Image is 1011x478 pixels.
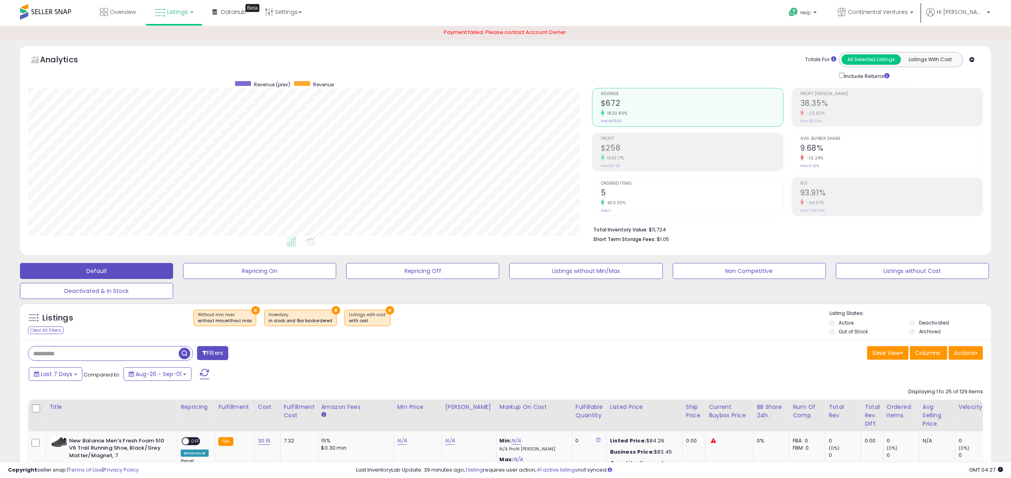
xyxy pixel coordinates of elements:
[839,319,853,326] label: Active
[686,403,702,420] div: Ship Price
[349,318,386,324] div: with cost
[686,437,699,444] div: 0.00
[68,466,102,474] a: Terms of Use
[513,456,523,464] a: N/A
[829,403,858,420] div: Total Rev.
[800,92,983,96] span: Profit [PERSON_NAME]
[949,346,983,360] button: Actions
[576,437,600,444] div: 0
[601,163,620,168] small: Prev: $17.62
[198,312,252,324] span: Without min max :
[500,437,512,444] b: Min:
[969,466,1003,474] span: 2025-09-9 04:27 GMT
[576,403,603,420] div: Fulfillable Quantity
[593,226,648,233] b: Total Inventory Value:
[865,403,880,428] div: Total Rev. Diff.
[919,319,949,326] label: Deactivated
[189,438,202,444] span: OFF
[601,143,783,154] h2: $258
[887,452,919,459] div: 0
[793,403,822,420] div: Num of Comp.
[397,403,439,411] div: Min Price
[800,143,983,154] h2: 9.68%
[901,54,960,65] button: Listings With Cost
[511,437,521,445] a: N/A
[445,403,493,411] div: [PERSON_NAME]
[910,346,947,360] button: Columns
[610,448,654,456] b: Business Price:
[356,466,1003,474] div: Last InventoryLab Update: 39 minutes ago, requires user action, not synced.
[610,437,676,444] div: $84.29
[804,200,824,206] small: -94.67%
[500,446,566,452] p: N/A Profit [PERSON_NAME]
[833,71,899,80] div: Include Returns
[397,437,407,445] a: N/A
[218,403,251,411] div: Fulfillment
[42,313,73,324] h5: Listings
[915,349,940,357] span: Columns
[218,437,233,446] small: FBA
[69,437,166,462] b: New Balance Men's Fresh Foam 510 V6 Trail Running Shoe, Black/Grey Matter/Magnet, 7
[919,328,941,335] label: Archived
[258,437,271,445] a: 30.19
[181,450,209,457] div: Amazon AI
[604,110,628,116] small: 1820.86%
[251,306,260,315] button: ×
[84,371,120,378] span: Compared to:
[29,367,82,381] button: Last 7 Days
[782,1,825,26] a: Help
[601,92,783,96] span: Revenue
[49,403,174,411] div: Title
[332,306,340,315] button: ×
[536,466,578,474] a: 41 active listings
[321,403,391,411] div: Amazon Fees
[593,224,977,234] li: $11,724
[269,312,332,324] span: Inventory :
[887,445,898,451] small: (0%)
[926,8,990,26] a: Hi [PERSON_NAME]
[829,452,861,459] div: 0
[321,411,326,418] small: Amazon Fees.
[829,445,840,451] small: (0%)
[836,263,989,279] button: Listings without Cost
[601,188,783,199] h2: 5
[258,403,277,411] div: Cost
[610,448,676,456] div: $83.45
[800,99,983,110] h2: 38.35%
[136,370,181,378] span: Aug-26 - Sep-01
[800,137,983,141] span: Avg. Buybox Share
[104,466,139,474] a: Privacy Policy
[959,437,991,444] div: 0
[610,403,679,411] div: Listed Price
[8,466,37,474] strong: Copyright
[601,208,611,213] small: Prev: 1
[346,263,499,279] button: Repricing Off
[937,8,985,16] span: Hi [PERSON_NAME]
[610,460,676,467] div: :
[800,188,983,199] h2: 93.91%
[604,200,626,206] small: 400.00%
[923,437,949,444] div: N/A
[500,403,569,411] div: Markup on Cost
[41,370,72,378] span: Last 7 Days
[349,312,386,324] span: Listings with cost :
[959,403,988,411] div: Velocity
[959,452,991,459] div: 0
[800,181,983,186] span: ROI
[887,403,916,420] div: Ordered Items
[805,56,836,64] div: Totals For
[465,466,483,474] a: 1 listing
[40,54,94,67] h5: Analytics
[20,263,173,279] button: Default
[829,437,861,444] div: 0
[800,163,819,168] small: Prev: 11.42%
[709,403,750,420] div: Current Buybox Price
[51,437,67,447] img: 41ZcYuxF-oL._SL40_.jpg
[610,437,646,444] b: Listed Price:
[601,137,783,141] span: Profit
[923,403,952,428] div: Avg Selling Price
[867,346,909,360] button: Save View
[124,367,191,381] button: Aug-26 - Sep-01
[839,328,868,335] label: Out of Stock
[284,403,315,420] div: Fulfillment Cost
